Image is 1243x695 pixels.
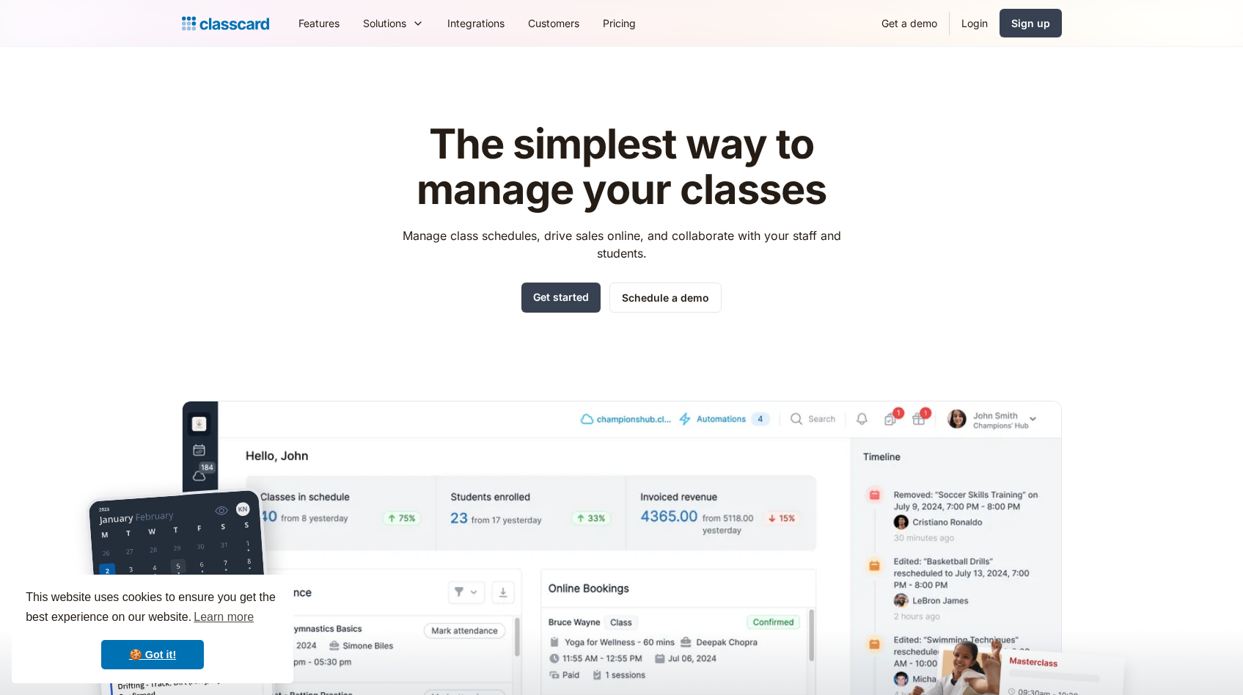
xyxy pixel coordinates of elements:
[609,283,722,313] a: Schedule a demo
[521,283,601,313] a: Get started
[1011,15,1050,31] div: Sign up
[436,7,516,40] a: Integrations
[12,575,293,683] div: cookieconsent
[950,7,1000,40] a: Login
[516,7,591,40] a: Customers
[363,15,406,31] div: Solutions
[182,13,269,34] a: home
[26,589,279,628] span: This website uses cookies to ensure you get the best experience on our website.
[101,640,204,669] a: dismiss cookie message
[1000,9,1062,37] a: Sign up
[287,7,351,40] a: Features
[191,606,256,628] a: learn more about cookies
[591,7,648,40] a: Pricing
[389,227,854,262] p: Manage class schedules, drive sales online, and collaborate with your staff and students.
[389,122,854,212] h1: The simplest way to manage your classes
[870,7,949,40] a: Get a demo
[351,7,436,40] div: Solutions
